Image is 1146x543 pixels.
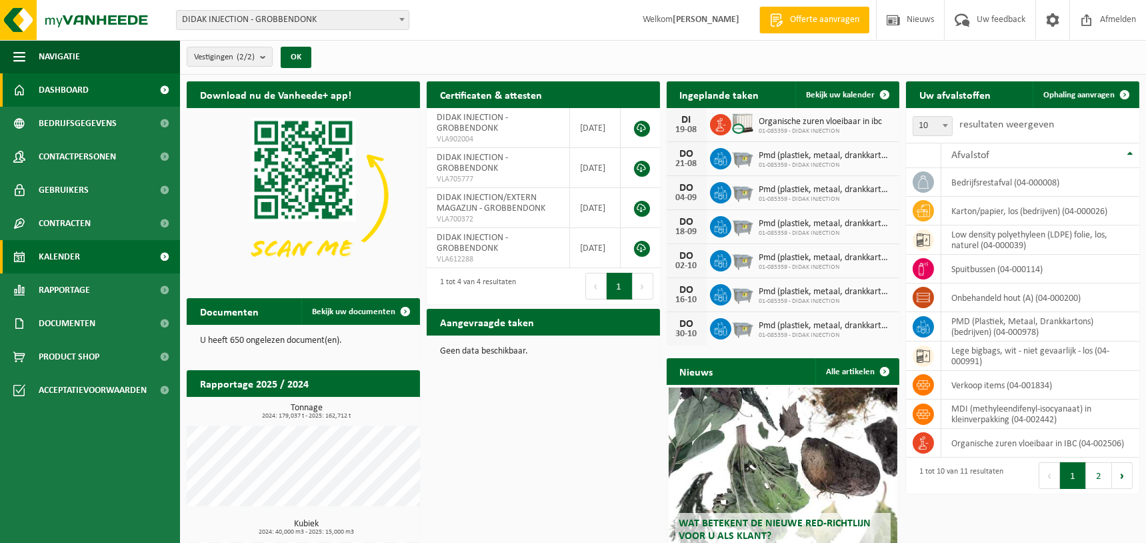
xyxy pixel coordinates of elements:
[427,309,547,335] h2: Aangevraagde taken
[1039,462,1060,489] button: Previous
[633,273,653,300] button: Next
[312,308,395,316] span: Bekijk uw documenten
[433,271,516,301] div: 1 tot 4 van 4 resultaten
[759,332,893,340] span: 01-085359 - DIDAK INJECTION
[193,520,420,536] h3: Kubiek
[673,227,700,237] div: 18-09
[759,195,893,203] span: 01-085359 - DIDAK INJECTION
[1112,462,1133,489] button: Next
[759,287,893,298] span: Pmd (plastiek, metaal, drankkartons) (bedrijven)
[679,518,871,542] span: Wat betekent de nieuwe RED-richtlijn voor u als klant?
[570,188,621,228] td: [DATE]
[759,127,883,135] span: 01-085359 - DIDAK INJECTION
[673,261,700,271] div: 02-10
[959,119,1054,130] label: resultaten weergeven
[906,81,1004,107] h2: Uw afvalstoffen
[437,174,559,185] span: VLA705777
[39,173,89,207] span: Gebruikers
[321,396,419,423] a: Bekijk rapportage
[731,146,754,169] img: WB-2500-GAL-GY-01
[437,113,508,133] span: DIDAK INJECTION - GROBBENDONK
[193,529,420,536] span: 2024: 40,000 m3 - 2025: 15,000 m3
[759,7,869,33] a: Offerte aanvragen
[237,53,255,61] count: (2/2)
[570,148,621,188] td: [DATE]
[759,321,893,332] span: Pmd (plastiek, metaal, drankkartons) (bedrijven)
[187,81,365,107] h2: Download nu de Vanheede+ app!
[427,81,555,107] h2: Certificaten & attesten
[941,255,1139,284] td: spuitbussen (04-000114)
[951,150,989,161] span: Afvalstof
[731,282,754,305] img: WB-2500-GAL-GY-01
[731,316,754,339] img: WB-2500-GAL-GY-01
[941,371,1139,400] td: verkoop items (04-001834)
[759,229,893,237] span: 01-085359 - DIDAK INJECTION
[787,13,863,27] span: Offerte aanvragen
[913,461,1003,490] div: 1 tot 10 van 11 resultaten
[607,273,633,300] button: 1
[1086,462,1112,489] button: 2
[673,330,700,339] div: 30-10
[673,285,700,296] div: DO
[301,298,419,325] a: Bekijk uw documenten
[177,11,409,29] span: DIDAK INJECTION - GROBBENDONK
[39,340,99,374] span: Product Shop
[187,370,322,396] h2: Rapportage 2025 / 2024
[673,125,700,135] div: 19-08
[815,358,898,385] a: Alle artikelen
[39,240,80,274] span: Kalender
[437,254,559,265] span: VLA612288
[673,251,700,261] div: DO
[673,115,700,125] div: DI
[437,153,508,173] span: DIDAK INJECTION - GROBBENDONK
[39,140,116,173] span: Contactpersonen
[281,47,311,68] button: OK
[39,73,89,107] span: Dashboard
[39,374,147,407] span: Acceptatievoorwaarden
[187,298,272,324] h2: Documenten
[176,10,409,30] span: DIDAK INJECTION - GROBBENDONK
[759,151,893,161] span: Pmd (plastiek, metaal, drankkartons) (bedrijven)
[673,193,700,203] div: 04-09
[759,185,893,195] span: Pmd (plastiek, metaal, drankkartons) (bedrijven)
[731,248,754,271] img: WB-2500-GAL-GY-01
[39,274,90,307] span: Rapportage
[673,159,700,169] div: 21-08
[941,284,1139,312] td: onbehandeld hout (A) (04-000200)
[941,168,1139,197] td: bedrijfsrestafval (04-000008)
[913,116,953,136] span: 10
[806,91,875,99] span: Bekijk uw kalender
[667,358,727,384] h2: Nieuws
[673,15,739,25] strong: [PERSON_NAME]
[570,108,621,148] td: [DATE]
[1060,462,1086,489] button: 1
[187,47,273,67] button: Vestigingen(2/2)
[941,429,1139,458] td: organische zuren vloeibaar in IBC (04-002506)
[673,183,700,193] div: DO
[759,263,893,271] span: 01-085359 - DIDAK INJECTION
[200,336,407,346] p: U heeft 650 ongelezen document(en).
[437,233,508,253] span: DIDAK INJECTION - GROBBENDONK
[673,217,700,227] div: DO
[39,307,95,340] span: Documenten
[759,161,893,169] span: 01-085359 - DIDAK INJECTION
[941,312,1139,342] td: PMD (Plastiek, Metaal, Drankkartons) (bedrijven) (04-000978)
[667,81,773,107] h2: Ingeplande taken
[941,225,1139,255] td: low density polyethyleen (LDPE) folie, los, naturel (04-000039)
[795,81,898,108] a: Bekijk uw kalender
[731,112,754,135] img: PB-IC-CU
[1043,91,1115,99] span: Ophaling aanvragen
[731,214,754,237] img: WB-2500-GAL-GY-01
[39,107,117,140] span: Bedrijfsgegevens
[437,193,545,213] span: DIDAK INJECTION/EXTERN MAGAZIJN - GROBBENDONK
[673,149,700,159] div: DO
[570,228,621,268] td: [DATE]
[941,342,1139,371] td: lege bigbags, wit - niet gevaarlijk - los (04-000991)
[759,253,893,263] span: Pmd (plastiek, metaal, drankkartons) (bedrijven)
[1033,81,1138,108] a: Ophaling aanvragen
[759,298,893,306] span: 01-085359 - DIDAK INJECTION
[440,347,647,356] p: Geen data beschikbaar.
[913,117,952,135] span: 10
[759,219,893,229] span: Pmd (plastiek, metaal, drankkartons) (bedrijven)
[187,108,420,283] img: Download de VHEPlus App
